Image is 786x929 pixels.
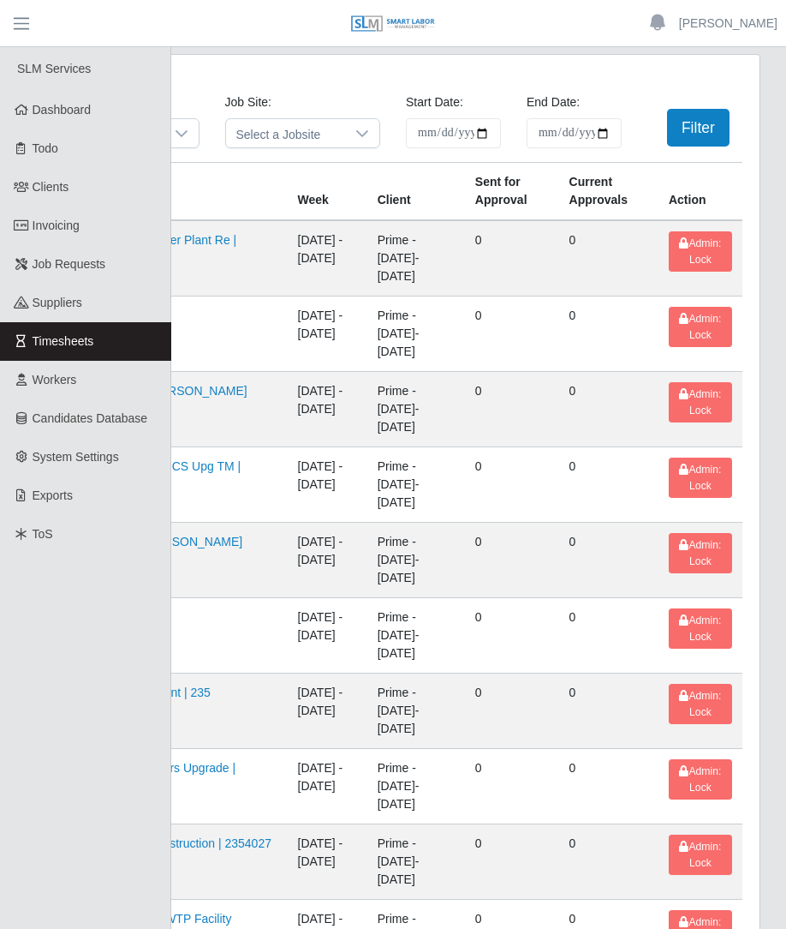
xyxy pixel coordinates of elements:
[367,447,465,523] td: Prime - [DATE]-[DATE]
[559,220,658,297] td: 0
[367,749,465,824] td: Prime - [DATE]-[DATE]
[367,372,465,447] td: Prime - [DATE]-[DATE]
[559,297,658,372] td: 0
[367,523,465,598] td: Prime - [DATE]-[DATE]
[54,836,271,850] a: Brighton WTP Preconstruction | 2354027
[367,297,465,372] td: Prime - [DATE]-[DATE]
[54,686,211,699] a: Warehouse Department | 235
[33,103,92,117] span: Dashboard
[367,220,465,297] td: Prime - [DATE]-[DATE]
[33,180,69,194] span: Clients
[33,219,80,232] span: Invoicing
[288,523,367,598] td: [DATE] - [DATE]
[367,674,465,749] td: Prime - [DATE]-[DATE]
[679,464,721,491] span: Admin: Lock
[679,388,721,416] span: Admin: Lock
[33,488,73,502] span: Exports
[559,674,658,749] td: 0
[667,109,729,147] button: Filter
[669,835,732,875] button: Admin: Lock
[669,307,732,347] button: Admin: Lock
[288,749,367,824] td: [DATE] - [DATE]
[465,220,559,297] td: 0
[33,411,148,425] span: Candidates Database
[17,62,91,75] span: SLM Services
[465,674,559,749] td: 0
[44,72,320,93] h4: Timesheets
[559,163,658,221] th: Current Approvals
[559,372,658,447] td: 0
[559,447,658,523] td: 0
[288,163,367,221] th: Week
[288,447,367,523] td: [DATE] - [DATE]
[33,373,77,387] span: Workers
[288,220,367,297] td: [DATE] - [DATE]
[367,163,465,221] th: Client
[679,841,721,868] span: Admin: Lock
[288,297,367,372] td: [DATE] - [DATE]
[679,313,721,340] span: Admin: Lock
[669,231,732,272] button: Admin: Lock
[288,598,367,674] td: [DATE] - [DATE]
[527,93,580,111] label: End Date:
[288,824,367,900] td: [DATE] - [DATE]
[367,598,465,674] td: Prime - [DATE]-[DATE]
[679,614,721,642] span: Admin: Lock
[679,15,777,33] a: [PERSON_NAME]
[465,598,559,674] td: 0
[669,458,732,498] button: Admin: Lock
[669,382,732,423] button: Admin: Lock
[465,523,559,598] td: 0
[559,523,658,598] td: 0
[465,749,559,824] td: 0
[465,297,559,372] td: 0
[33,527,53,541] span: ToS
[288,372,367,447] td: [DATE] - [DATE]
[679,237,721,265] span: Admin: Lock
[367,824,465,900] td: Prime - [DATE]-[DATE]
[669,533,732,573] button: Admin: Lock
[33,334,94,348] span: Timesheets
[669,608,732,649] button: Admin: Lock
[465,372,559,447] td: 0
[669,759,732,800] button: Admin: Lock
[679,765,721,793] span: Admin: Lock
[669,684,732,724] button: Admin: Lock
[33,296,82,309] span: Suppliers
[33,141,58,155] span: Todo
[226,119,346,147] span: Select a Jobsite
[679,690,721,717] span: Admin: Lock
[33,450,119,464] span: System Settings
[559,749,658,824] td: 0
[658,163,742,221] th: Action
[288,674,367,749] td: [DATE] - [DATE]
[679,539,721,566] span: Admin: Lock
[559,598,658,674] td: 0
[559,824,658,900] td: 0
[33,257,106,271] span: Job Requests
[406,93,463,111] label: Start Date:
[465,447,559,523] td: 0
[225,93,271,111] label: Job Site:
[465,163,559,221] th: Sent for Approval
[465,824,559,900] td: 0
[350,15,436,33] img: SLM Logo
